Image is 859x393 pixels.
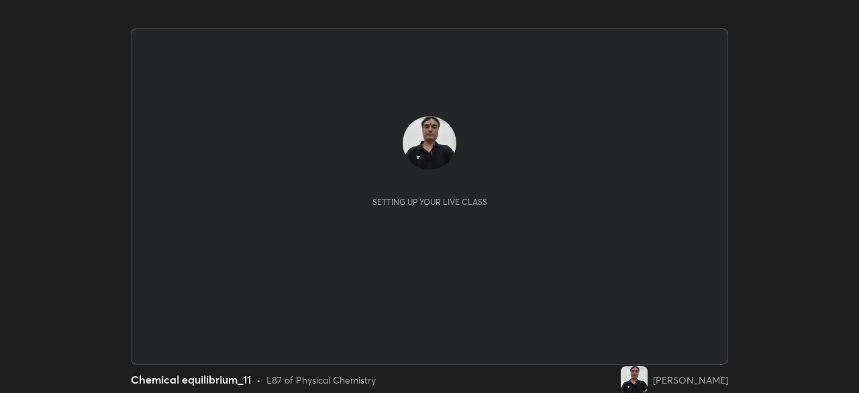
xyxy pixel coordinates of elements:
[403,116,456,170] img: 2746b4ae3dd242b0847139de884b18c5.jpg
[621,366,648,393] img: 2746b4ae3dd242b0847139de884b18c5.jpg
[266,373,376,387] div: L87 of Physical Chemistry
[653,373,728,387] div: [PERSON_NAME]
[256,373,261,387] div: •
[131,372,251,388] div: Chemical equilibrium_11
[372,197,487,207] div: Setting up your live class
